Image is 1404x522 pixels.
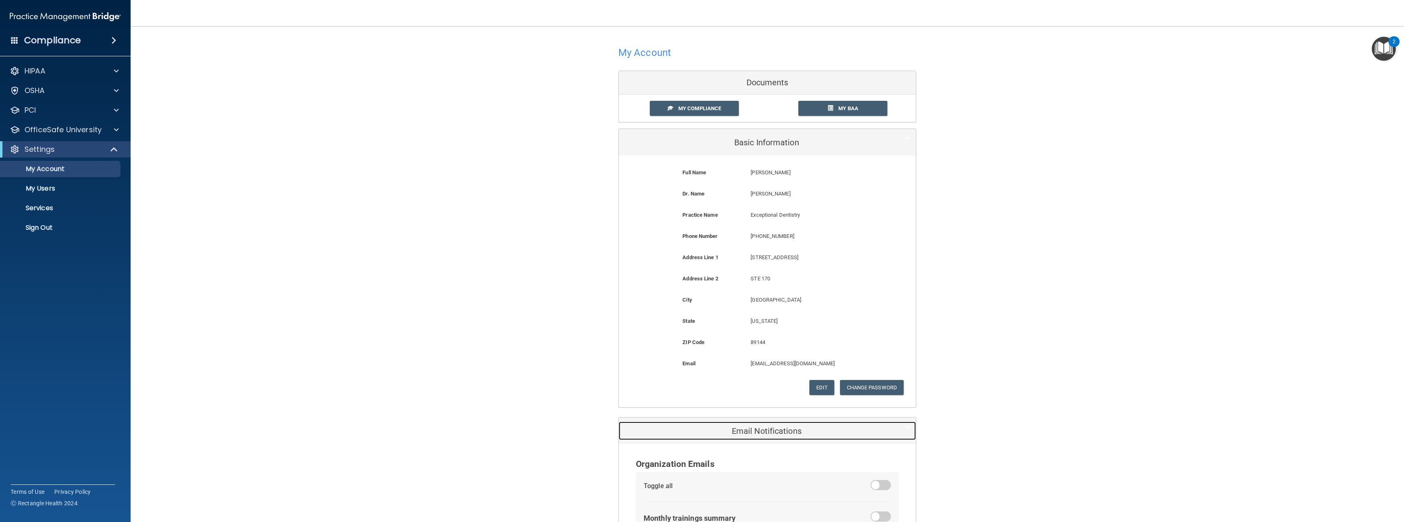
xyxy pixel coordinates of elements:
[5,224,117,232] p: Sign Out
[5,184,117,193] p: My Users
[751,210,875,220] p: Exceptional Dentistry
[678,105,721,111] span: My Compliance
[10,105,119,115] a: PCI
[682,212,718,218] b: Practice Name
[10,66,119,76] a: HIPAA
[751,295,875,305] p: [GEOGRAPHIC_DATA]
[644,480,673,492] div: Toggle all
[838,105,858,111] span: My BAA
[751,316,875,326] p: [US_STATE]
[751,253,875,262] p: [STREET_ADDRESS]
[10,125,119,135] a: OfficeSafe University
[24,66,45,76] p: HIPAA
[682,318,695,324] b: State
[1393,42,1395,52] div: 2
[1372,37,1396,61] button: Open Resource Center, 2 new notifications
[11,499,78,507] span: Ⓒ Rectangle Health 2024
[625,133,910,151] a: Basic Information
[618,47,671,58] h4: My Account
[682,169,706,175] b: Full Name
[751,231,875,241] p: [PHONE_NUMBER]
[636,456,899,472] div: Organization Emails
[10,9,121,25] img: PMB logo
[10,86,119,96] a: OSHA
[5,165,117,173] p: My Account
[5,204,117,212] p: Services
[10,144,118,154] a: Settings
[809,380,834,395] button: Edit
[751,338,875,347] p: 89144
[682,297,692,303] b: City
[625,422,910,440] a: Email Notifications
[24,86,45,96] p: OSHA
[840,380,904,395] button: Change Password
[619,71,916,95] div: Documents
[682,191,704,197] b: Dr. Name
[625,426,885,435] h5: Email Notifications
[54,488,91,496] a: Privacy Policy
[24,125,102,135] p: OfficeSafe University
[751,274,875,284] p: STE 170
[682,275,718,282] b: Address Line 2
[24,105,36,115] p: PCI
[1263,464,1394,497] iframe: Drift Widget Chat Controller
[751,359,875,369] p: [EMAIL_ADDRESS][DOMAIN_NAME]
[625,138,885,147] h5: Basic Information
[682,339,704,345] b: ZIP Code
[751,189,875,199] p: [PERSON_NAME]
[682,254,718,260] b: Address Line 1
[11,488,44,496] a: Terms of Use
[682,360,695,367] b: Email
[682,233,718,239] b: Phone Number
[24,144,55,154] p: Settings
[751,168,875,178] p: [PERSON_NAME]
[24,35,81,46] h4: Compliance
